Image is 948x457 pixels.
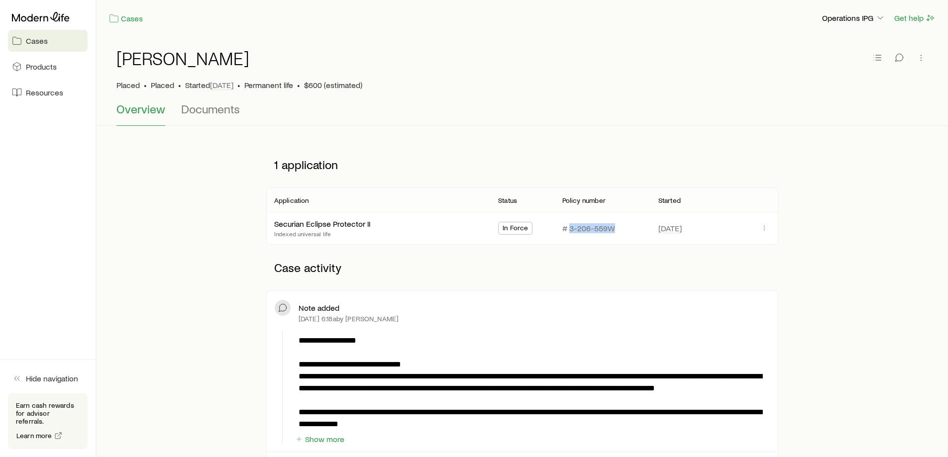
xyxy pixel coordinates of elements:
p: Placed [116,80,140,90]
p: Operations IPG [822,13,885,23]
span: Resources [26,88,63,97]
span: • [144,80,147,90]
a: Securian Eclipse Protector II [274,219,370,228]
a: Cases [108,13,143,24]
a: Products [8,56,88,78]
span: In Force [503,224,528,234]
span: $600 (estimated) [304,80,362,90]
div: Securian Eclipse Protector II [274,219,370,229]
span: Placed [151,80,174,90]
span: • [178,80,181,90]
div: Case details tabs [116,102,928,126]
p: Case activity [266,253,778,282]
p: Indexed universal life [274,230,370,238]
p: Policy number [562,196,606,204]
span: [DATE] [210,80,233,90]
p: Earn cash rewards for advisor referrals. [16,401,80,425]
span: Cases [26,36,48,46]
span: • [237,80,240,90]
p: # 3-206-559W [562,223,615,233]
p: [DATE] 6:18a by [PERSON_NAME] [299,315,399,323]
p: 1 application [266,150,778,180]
p: Started [185,80,233,90]
span: Learn more [16,432,52,439]
div: Earn cash rewards for advisor referrals.Learn more [8,393,88,449]
a: Cases [8,30,88,52]
p: Status [498,196,517,204]
span: • [297,80,300,90]
a: Resources [8,82,88,103]
p: Note added [299,303,339,313]
button: Operations IPG [822,12,886,24]
h1: [PERSON_NAME] [116,48,249,68]
span: Hide navigation [26,373,78,383]
button: Hide navigation [8,367,88,389]
span: Overview [116,102,165,116]
button: Get help [894,12,936,24]
span: [DATE] [658,223,682,233]
p: Application [274,196,309,204]
p: Started [658,196,681,204]
span: Documents [181,102,240,116]
span: Products [26,62,57,72]
button: Show more [295,435,345,444]
span: Permanent life [244,80,293,90]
